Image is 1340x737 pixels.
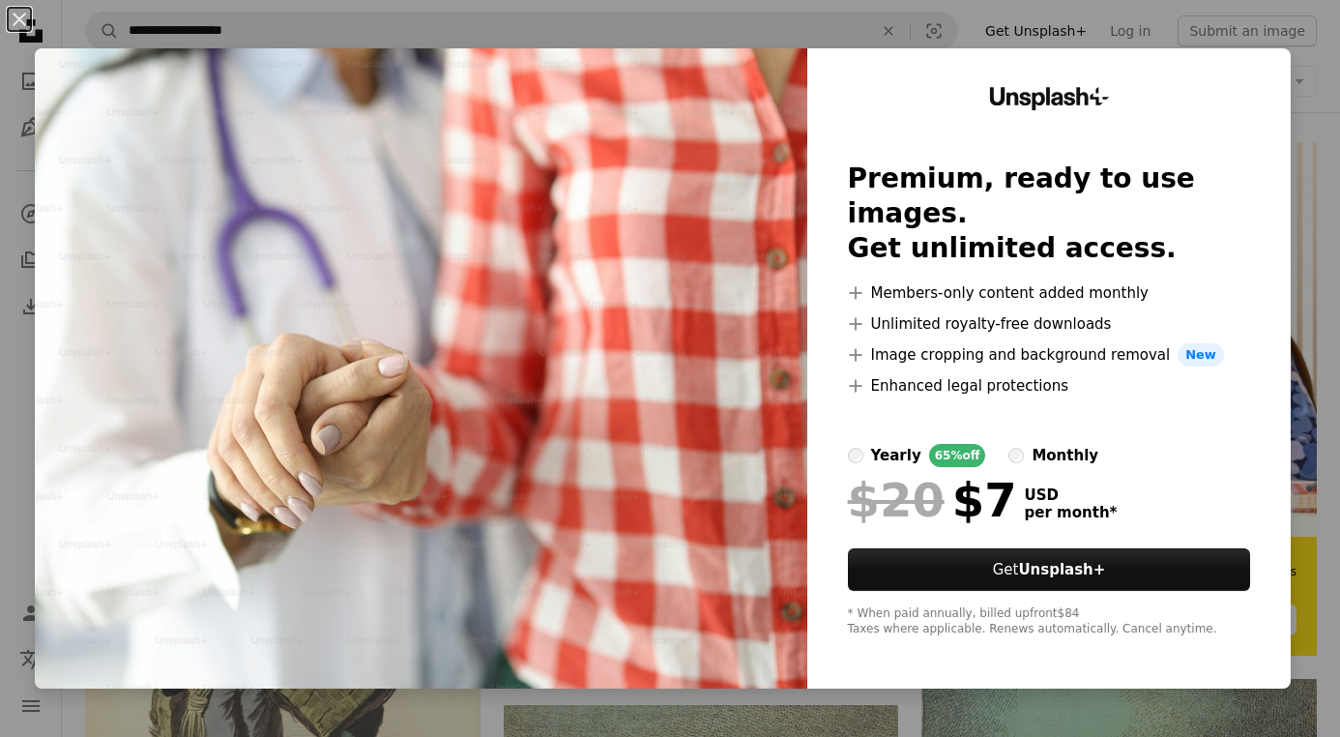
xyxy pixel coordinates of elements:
[929,444,986,467] div: 65% off
[848,548,1251,591] button: GetUnsplash+
[1178,343,1224,367] span: New
[848,374,1251,398] li: Enhanced legal protections
[848,343,1251,367] li: Image cropping and background removal
[848,475,1017,525] div: $7
[871,444,921,467] div: yearly
[1008,448,1024,463] input: monthly
[848,475,945,525] span: $20
[1032,444,1098,467] div: monthly
[848,448,863,463] input: yearly65%off
[848,281,1251,305] li: Members-only content added monthly
[1025,504,1118,521] span: per month *
[848,312,1251,336] li: Unlimited royalty-free downloads
[848,606,1251,637] div: * When paid annually, billed upfront $84 Taxes where applicable. Renews automatically. Cancel any...
[848,162,1251,266] h2: Premium, ready to use images. Get unlimited access.
[1025,486,1118,504] span: USD
[1018,561,1105,578] strong: Unsplash+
